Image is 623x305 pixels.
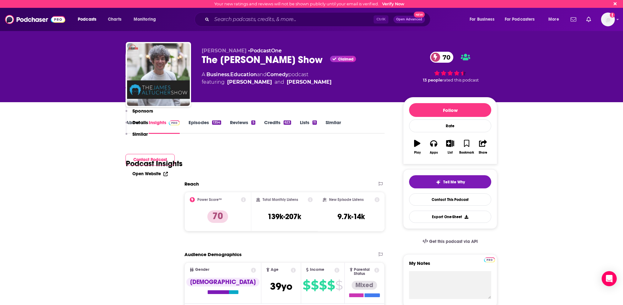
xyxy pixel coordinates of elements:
p: Details [132,119,148,125]
a: Reviews5 [230,119,255,134]
span: $ [327,280,335,290]
span: 13 people [423,78,442,82]
a: Similar [326,119,341,134]
label: My Notes [409,260,491,271]
div: Play [414,151,421,155]
button: Open AdvancedNew [393,16,425,23]
h2: Power Score™ [197,197,222,202]
div: 623 [284,120,291,125]
img: User Profile [601,13,615,26]
a: Credits623 [264,119,291,134]
img: Podchaser - Follow, Share and Rate Podcasts [5,13,65,25]
p: Similar [132,131,148,137]
button: Play [409,136,425,158]
span: Tell Me Why [443,180,465,185]
span: rated this podcast [442,78,479,82]
span: 70 [436,52,454,63]
div: Rate [409,119,491,132]
button: Details [125,119,148,131]
div: A podcast [202,71,332,86]
div: Search podcasts, credits, & more... [200,12,436,27]
p: 70 [207,210,228,223]
span: For Podcasters [505,15,535,24]
span: $ [319,280,327,290]
a: Education [230,71,257,77]
span: Gender [195,268,209,272]
span: $ [311,280,318,290]
div: [PERSON_NAME] [227,78,272,86]
h2: New Episode Listens [329,197,364,202]
span: $ [303,280,310,290]
input: Search podcasts, credits, & more... [212,14,374,24]
button: Share [475,136,491,158]
div: Open Intercom Messenger [602,271,617,286]
button: Show profile menu [601,13,615,26]
a: 70 [430,52,454,63]
div: Your new ratings and reviews will not be shown publicly until your email is verified. [214,2,404,6]
span: featuring [202,78,332,86]
span: For Business [470,15,494,24]
a: Verify Now [382,2,404,6]
span: $ [335,280,343,290]
button: List [442,136,458,158]
span: Ctrl K [374,15,388,24]
button: tell me why sparkleTell Me Why [409,175,491,188]
button: Contact Podcast [125,154,175,166]
button: Apps [425,136,442,158]
img: The James Altucher Show [127,43,190,106]
div: Bookmark [459,151,474,155]
div: Apps [430,151,438,155]
span: [PERSON_NAME] [202,48,247,54]
h2: Total Monthly Listens [263,197,298,202]
h3: 139k-207k [268,212,301,221]
span: and [257,71,267,77]
span: 39 yo [270,280,292,292]
a: Charts [104,14,125,24]
div: Share [479,151,487,155]
button: Similar [125,131,148,143]
button: open menu [73,14,104,24]
span: New [414,12,425,18]
span: Podcasts [78,15,96,24]
img: Podchaser Pro [484,257,495,262]
button: open menu [129,14,164,24]
span: and [274,78,284,86]
button: Follow [409,103,491,117]
span: Claimed [338,58,354,61]
button: open menu [465,14,502,24]
a: Business [206,71,229,77]
span: Income [310,268,324,272]
button: Bookmark [458,136,475,158]
a: Show notifications dropdown [568,14,579,25]
h3: 9.7k-14k [338,212,365,221]
svg: Email not verified [610,13,615,18]
a: Show notifications dropdown [584,14,594,25]
span: Open Advanced [396,18,422,21]
span: Logged in as BretAita [601,13,615,26]
a: Episodes1354 [189,119,221,134]
h2: Reach [184,181,199,187]
span: • [248,48,282,54]
a: Get this podcast via API [418,234,483,249]
a: Pro website [484,256,495,262]
img: tell me why sparkle [436,180,441,185]
div: List [448,151,453,155]
button: Export One-Sheet [409,211,491,223]
a: PodcastOne [250,48,282,54]
div: [DEMOGRAPHIC_DATA] [186,278,259,287]
button: open menu [544,14,567,24]
div: Mixed [352,281,377,290]
span: Monitoring [134,15,156,24]
span: More [548,15,559,24]
div: 11 [312,120,317,125]
span: Parental Status [354,268,373,276]
span: , [229,71,230,77]
span: Get this podcast via API [429,239,478,244]
a: Contact This Podcast [409,193,491,206]
a: Open Website [132,171,168,176]
span: Charts [108,15,121,24]
div: 5 [251,120,255,125]
h2: Audience Demographics [184,251,242,257]
button: open menu [501,14,544,24]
